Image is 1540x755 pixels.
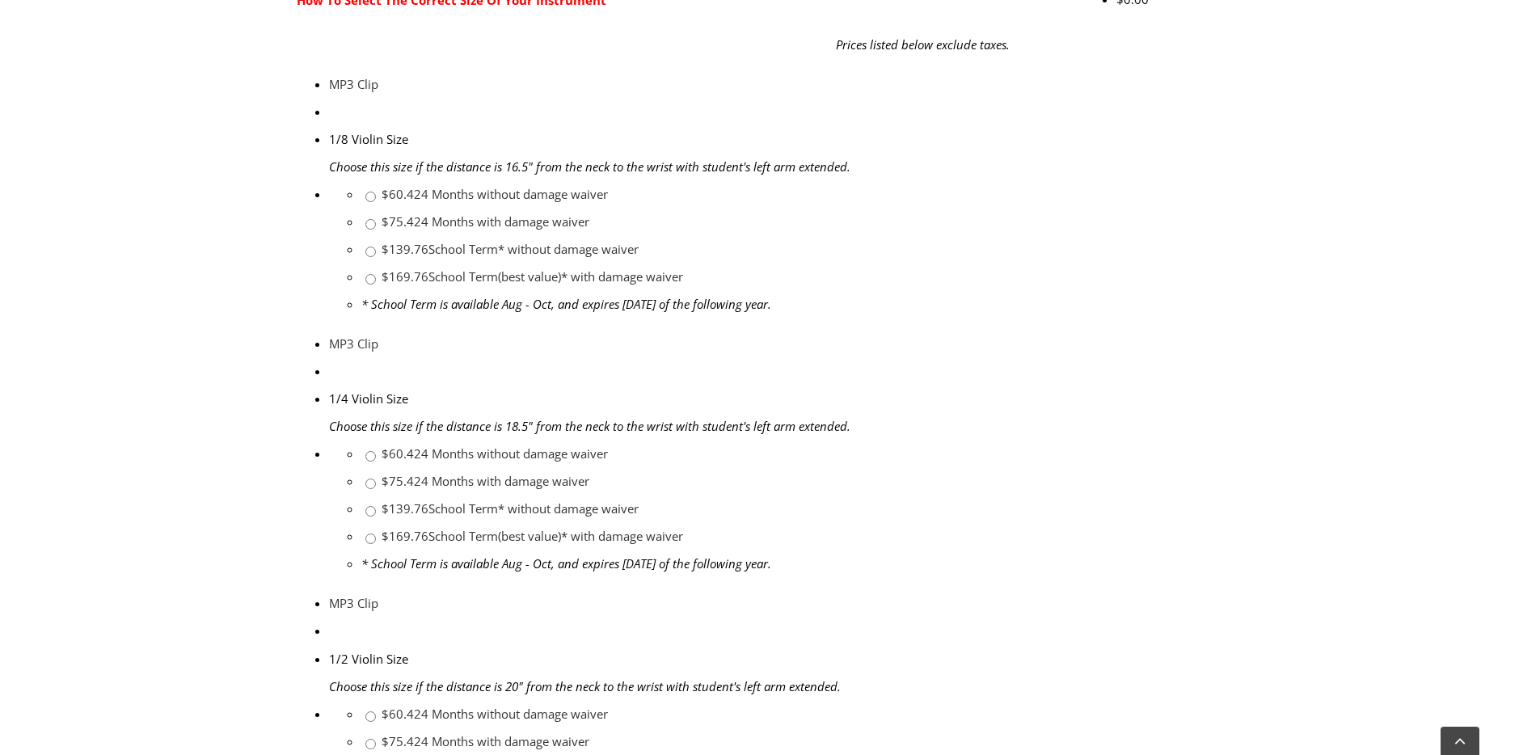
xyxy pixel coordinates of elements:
a: $75.424 Months with damage waiver [382,733,589,749]
a: $75.424 Months with damage waiver [382,473,589,489]
span: $60.42 [382,186,421,202]
a: $60.424 Months without damage waiver [382,706,608,722]
div: 1/4 Violin Size [329,385,1046,412]
span: $60.42 [382,706,421,722]
em: Prices listed below exclude taxes. [836,36,1010,53]
a: $169.76School Term(best value)* with damage waiver [382,528,683,544]
a: $60.424 Months without damage waiver [382,186,608,202]
span: $169.76 [382,268,428,285]
em: Choose this size if the distance is 20" from the neck to the wrist with student's left arm extended. [329,678,841,694]
span: $139.76 [382,241,428,257]
a: MP3 Clip [329,595,378,611]
em: Choose this size if the distance is 16.5" from the neck to the wrist with student's left arm exte... [329,158,850,175]
a: $139.76School Term* without damage waiver [382,500,639,517]
a: $169.76School Term(best value)* with damage waiver [382,268,683,285]
em: * School Term is available Aug - Oct, and expires [DATE] of the following year. [361,555,771,572]
a: $60.424 Months without damage waiver [382,445,608,462]
span: $139.76 [382,500,428,517]
a: MP3 Clip [329,76,378,92]
span: $60.42 [382,445,421,462]
a: $139.76School Term* without damage waiver [382,241,639,257]
span: $75.42 [382,733,421,749]
span: $75.42 [382,213,421,230]
a: MP3 Clip [329,335,378,352]
em: * School Term is available Aug - Oct, and expires [DATE] of the following year. [361,296,771,312]
div: 1/2 Violin Size [329,645,1046,673]
em: Choose this size if the distance is 18.5" from the neck to the wrist with student's left arm exte... [329,418,850,434]
a: $75.424 Months with damage waiver [382,213,589,230]
span: $169.76 [382,528,428,544]
span: $75.42 [382,473,421,489]
div: 1/8 Violin Size [329,125,1046,153]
